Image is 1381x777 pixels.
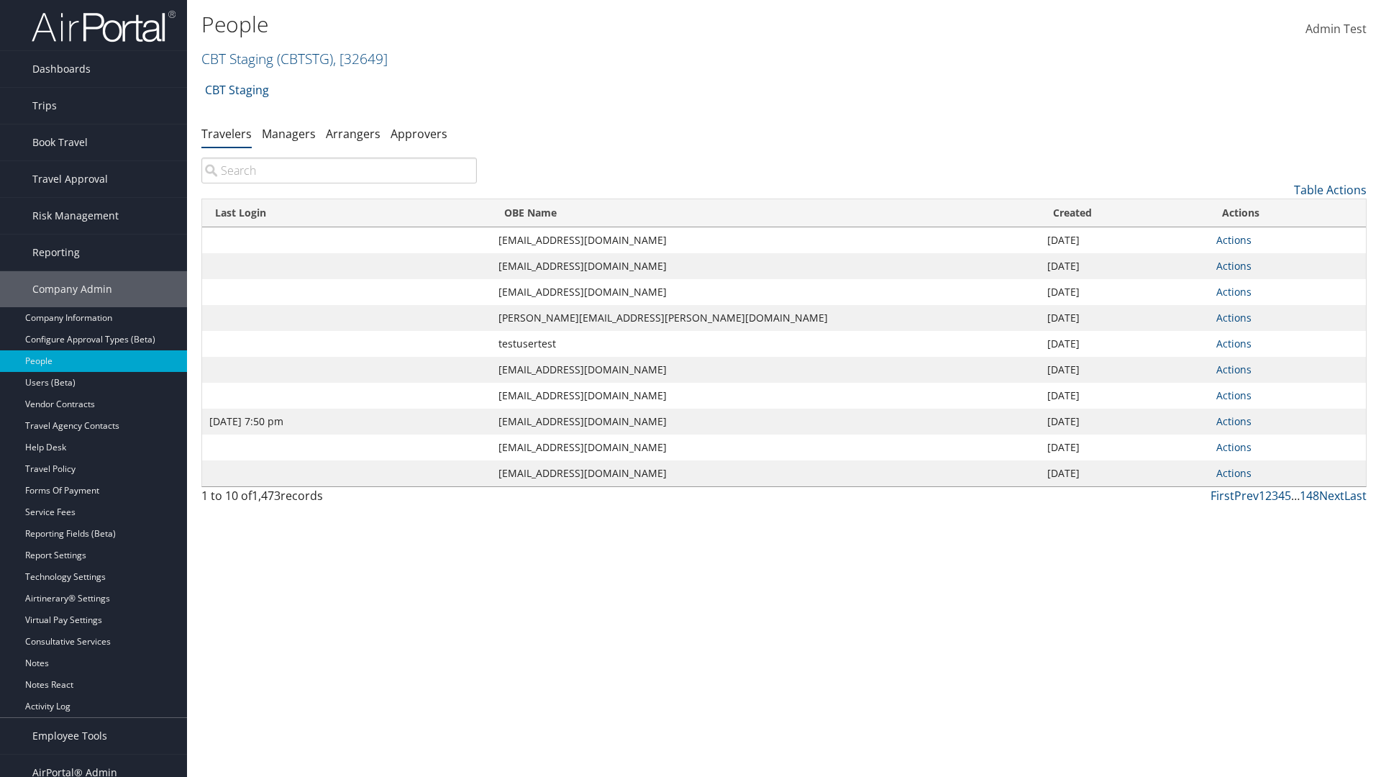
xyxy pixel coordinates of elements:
th: Last Login: activate to sort column ascending [202,199,491,227]
a: Actions [1216,285,1252,299]
th: OBE Name: activate to sort column ascending [491,199,1040,227]
h1: People [201,9,978,40]
a: Actions [1216,233,1252,247]
a: Actions [1216,259,1252,273]
td: [DATE] [1040,460,1209,486]
a: 3 [1272,488,1278,504]
td: [EMAIL_ADDRESS][DOMAIN_NAME] [491,279,1040,305]
span: Book Travel [32,124,88,160]
td: [EMAIL_ADDRESS][DOMAIN_NAME] [491,227,1040,253]
a: Prev [1234,488,1259,504]
span: Dashboards [32,51,91,87]
span: Reporting [32,235,80,271]
td: [PERSON_NAME][EMAIL_ADDRESS][PERSON_NAME][DOMAIN_NAME] [491,305,1040,331]
td: [DATE] [1040,279,1209,305]
td: [EMAIL_ADDRESS][DOMAIN_NAME] [491,409,1040,435]
a: 4 [1278,488,1285,504]
td: [EMAIL_ADDRESS][DOMAIN_NAME] [491,253,1040,279]
a: Arrangers [326,126,380,142]
td: [DATE] [1040,227,1209,253]
a: Actions [1216,311,1252,324]
a: Actions [1216,388,1252,402]
td: [DATE] [1040,305,1209,331]
span: , [ 32649 ] [333,49,388,68]
td: [DATE] [1040,331,1209,357]
td: [EMAIL_ADDRESS][DOMAIN_NAME] [491,383,1040,409]
a: 5 [1285,488,1291,504]
td: [DATE] [1040,253,1209,279]
td: testusertest [491,331,1040,357]
a: CBT Staging [201,49,388,68]
span: Travel Approval [32,161,108,197]
a: Travelers [201,126,252,142]
div: 1 to 10 of records [201,487,477,512]
th: Created: activate to sort column ascending [1040,199,1209,227]
span: Trips [32,88,57,124]
a: Next [1319,488,1344,504]
a: Last [1344,488,1367,504]
a: Actions [1216,440,1252,454]
td: [DATE] [1040,409,1209,435]
a: Actions [1216,414,1252,428]
span: 1,473 [252,488,281,504]
td: [DATE] 7:50 pm [202,409,491,435]
td: [EMAIL_ADDRESS][DOMAIN_NAME] [491,435,1040,460]
a: Approvers [391,126,447,142]
a: Actions [1216,337,1252,350]
a: Actions [1216,466,1252,480]
a: First [1211,488,1234,504]
a: Table Actions [1294,182,1367,198]
a: Admin Test [1305,7,1367,52]
td: [EMAIL_ADDRESS][DOMAIN_NAME] [491,460,1040,486]
a: CBT Staging [205,76,269,104]
td: [DATE] [1040,383,1209,409]
input: Search [201,158,477,183]
span: Admin Test [1305,21,1367,37]
span: ( CBTSTG ) [277,49,333,68]
td: [DATE] [1040,357,1209,383]
span: Company Admin [32,271,112,307]
a: Actions [1216,363,1252,376]
td: [DATE] [1040,435,1209,460]
span: … [1291,488,1300,504]
th: Actions [1209,199,1366,227]
a: 1 [1259,488,1265,504]
a: 2 [1265,488,1272,504]
span: Employee Tools [32,718,107,754]
span: Risk Management [32,198,119,234]
td: [EMAIL_ADDRESS][DOMAIN_NAME] [491,357,1040,383]
a: 148 [1300,488,1319,504]
img: airportal-logo.png [32,9,176,43]
a: Managers [262,126,316,142]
